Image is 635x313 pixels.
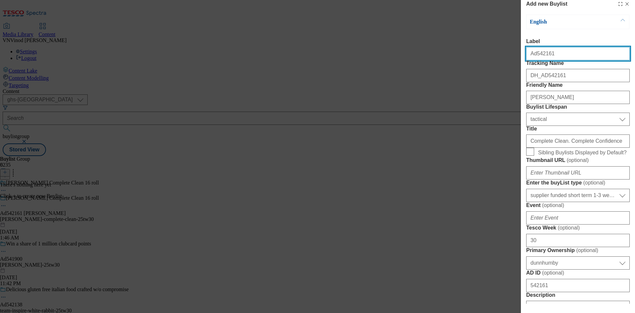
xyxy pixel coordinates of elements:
[526,247,630,254] label: Primary Ownership
[526,292,630,298] label: Description
[526,202,630,209] label: Event
[530,19,599,25] p: English
[526,38,630,44] label: Label
[526,69,630,82] input: Enter Tracking Name
[526,279,630,292] input: Enter AD ID
[583,180,605,185] span: ( optional )
[542,202,564,208] span: ( optional )
[558,225,580,231] span: ( optional )
[542,270,564,276] span: ( optional )
[526,91,630,104] input: Enter Friendly Name
[576,247,598,253] span: ( optional )
[526,166,630,180] input: Enter Thumbnail URL
[526,234,630,247] input: Enter Tesco Week
[538,150,627,156] span: Sibling Buylists Displayed by Default?
[526,134,630,148] input: Enter Title
[526,180,630,186] label: Enter the buyList type
[526,211,630,225] input: Enter Event
[567,157,589,163] span: ( optional )
[526,126,630,132] label: Title
[526,157,630,164] label: Thumbnail URL
[526,82,630,88] label: Friendly Name
[526,47,630,60] input: Enter Label
[526,270,630,276] label: AD ID
[526,60,630,66] label: Tracking Name
[526,104,630,110] label: Buylist Lifespan
[526,225,630,231] label: Tesco Week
